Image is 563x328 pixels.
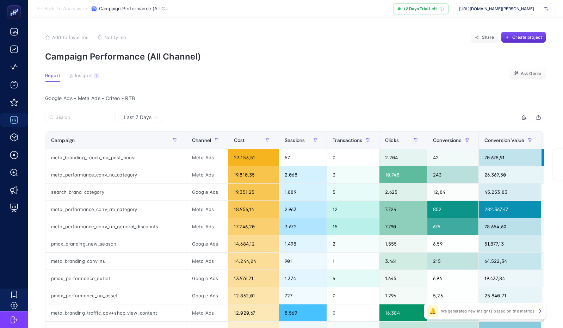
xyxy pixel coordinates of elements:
button: Notify me [97,35,126,40]
div: meta_performance_conv_nu_category [45,166,186,183]
div: 8.569 [279,304,327,321]
div: 17.246,20 [228,218,279,235]
div: pmax_branding_new_season [45,235,186,252]
div: 26.369,50 [479,166,541,183]
span: Share [482,35,494,40]
span: Create project [512,35,542,40]
div: 13.976,71 [228,270,279,287]
div: Google Ads [186,270,228,287]
div: Google Ads [186,287,228,304]
div: 19.351,25 [228,184,279,200]
div: 282.367,47 [479,201,541,218]
div: 2.204 [379,149,427,166]
div: 42 [427,149,478,166]
div: 25.840,71 [479,287,541,304]
div: 19.437,84 [479,270,541,287]
div: 10.748 [379,166,427,183]
div: 0 [327,304,379,321]
span: Sessions [285,137,305,143]
div: 1.555 [379,235,427,252]
div: 1.498 [279,235,327,252]
span: Back To Analysis [44,6,81,12]
span: Last 7 Days [124,114,151,121]
div: 215 [427,253,478,270]
div: 852 [427,201,478,218]
div: 78.654,60 [479,218,541,235]
div: pmax_performance_no_asset [45,287,186,304]
div: 0 [327,287,379,304]
div: 12,84 [427,184,478,200]
div: 19.810,35 [228,166,279,183]
div: 1.645 [379,270,427,287]
div: 1 [327,253,379,270]
button: Add to favorites [45,35,88,40]
span: Cost [234,137,245,143]
div: 2 [327,235,379,252]
div: Meta Ads [186,201,228,218]
div: 901 [279,253,327,270]
div: 0 [327,149,379,166]
div: 12.862,01 [228,287,279,304]
span: Campaign Performance (All Channel) [99,6,169,12]
button: Create project [501,32,546,43]
div: meta_branding_traffic_adv+shop_view_content [45,304,186,321]
div: pmax_performance_outlet [45,270,186,287]
div: 57 [279,149,327,166]
div: 70.678,91 [479,149,541,166]
div: 18.956,14 [228,201,279,218]
span: Campaign [51,137,75,143]
div: 14.244,04 [228,253,279,270]
div: 3.461 [379,253,427,270]
div: 3.672 [279,218,327,235]
span: / [86,6,87,11]
div: 15 [327,218,379,235]
div: 1.374 [279,270,327,287]
div: meta_branding_reach_nu_post_boost [45,149,186,166]
div: 7.724 [379,201,427,218]
span: [URL][DOMAIN_NAME][PERSON_NAME] [459,6,542,12]
div: 5,26 [427,287,478,304]
span: Conversions [433,137,462,143]
p: We generated new insights based on the metrics [441,308,534,314]
div: 16.384 [379,304,427,321]
div: 1.889 [279,184,327,200]
div: 675 [427,218,478,235]
div: 243 [427,166,478,183]
div: Google Ads [186,235,228,252]
input: Search [56,115,111,120]
div: 51.877,13 [479,235,541,252]
div: 7.790 [379,218,427,235]
div: 7 [94,73,99,79]
div: 727 [279,287,327,304]
div: 6,59 [427,235,478,252]
div: 1.296 [379,287,427,304]
div: Meta Ads [186,218,228,235]
span: Add to favorites [52,35,88,40]
div: 3 [327,166,379,183]
div: 2.963 [279,201,327,218]
div: 64.522,34 [479,253,541,270]
span: Channel [192,137,211,143]
span: Clicks [385,137,399,143]
span: Ask Genie [521,71,541,76]
div: 2.068 [279,166,327,183]
div: 14.684,12 [228,235,279,252]
div: Google Ads [186,184,228,200]
div: 12 [327,201,379,218]
div: Google Ads - Meta Ads - Criteo - RTB [39,93,550,103]
div: Meta Ads [186,166,228,183]
div: 2.625 [379,184,427,200]
div: meta_performance_conv_rm_general_discounts [45,218,186,235]
div: 23.153,51 [228,149,279,166]
span: Insights [75,73,93,79]
span: Notify me [104,35,126,40]
div: Meta Ads [186,253,228,270]
span: Conversion Value [484,137,524,143]
div: 6,96 [427,270,478,287]
button: Share [471,32,498,43]
div: 🔔 [427,305,438,317]
button: Ask Genie [509,68,546,79]
div: meta_performance_conv_rm_category [45,201,186,218]
p: Campaign Performance (All Channel) [45,51,546,62]
div: 45.253,83 [479,184,541,200]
